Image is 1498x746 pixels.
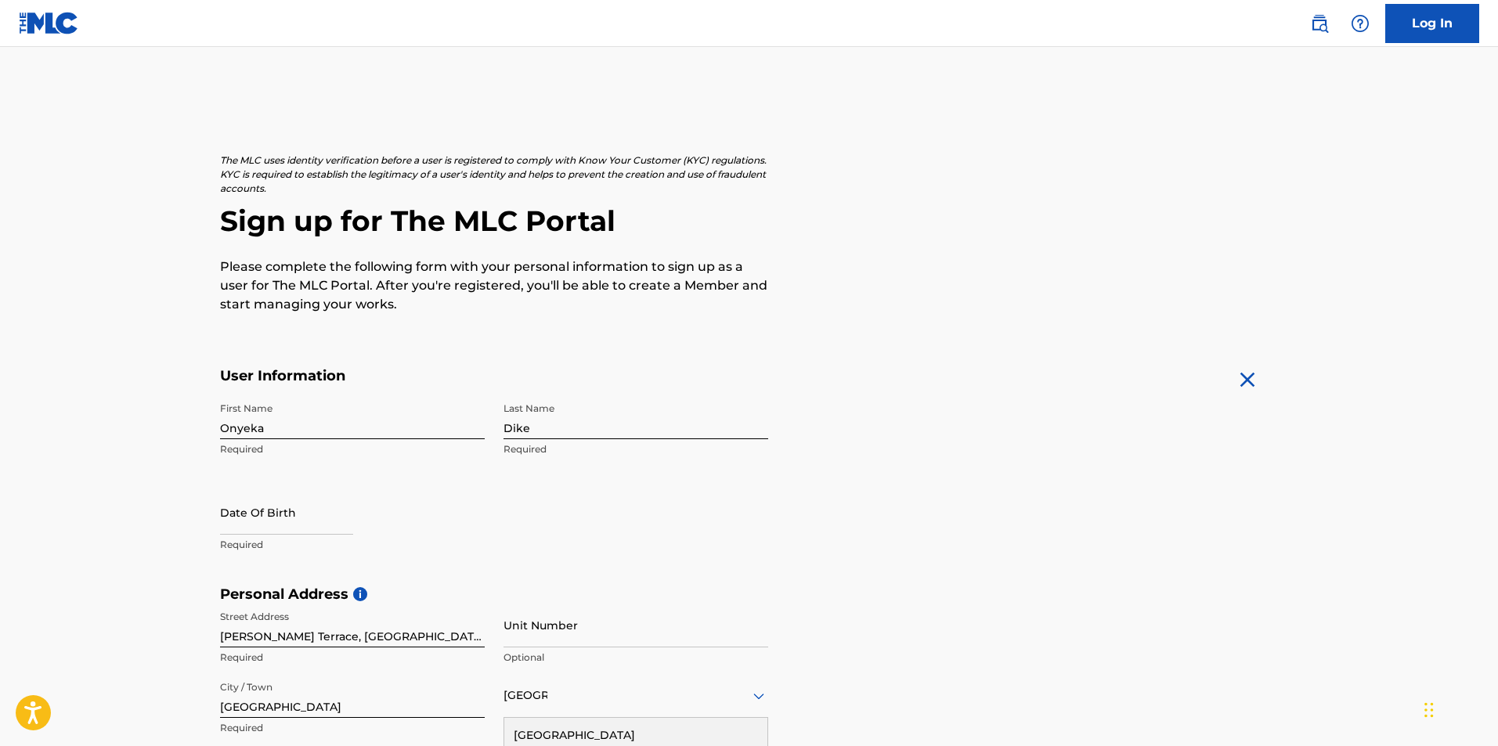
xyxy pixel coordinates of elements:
p: The MLC uses identity verification before a user is registered to comply with Know Your Customer ... [220,153,768,196]
a: Log In [1385,4,1479,43]
img: help [1351,14,1370,33]
h5: User Information [220,367,768,385]
img: search [1310,14,1329,33]
iframe: Chat Widget [1420,671,1498,746]
p: Optional [504,650,768,665]
p: Required [220,650,485,665]
a: Public Search [1304,8,1335,39]
h2: Sign up for The MLC Portal [220,204,1279,239]
p: Required [220,721,485,735]
div: Drag [1424,687,1434,733]
h5: Personal Address [220,586,1279,604]
img: close [1235,367,1260,392]
p: Required [220,538,485,552]
span: i [353,587,367,601]
div: Help [1345,8,1376,39]
p: Required [504,442,768,456]
p: Please complete the following form with your personal information to sign up as a user for The ML... [220,258,768,314]
img: MLC Logo [19,12,79,34]
p: Required [220,442,485,456]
